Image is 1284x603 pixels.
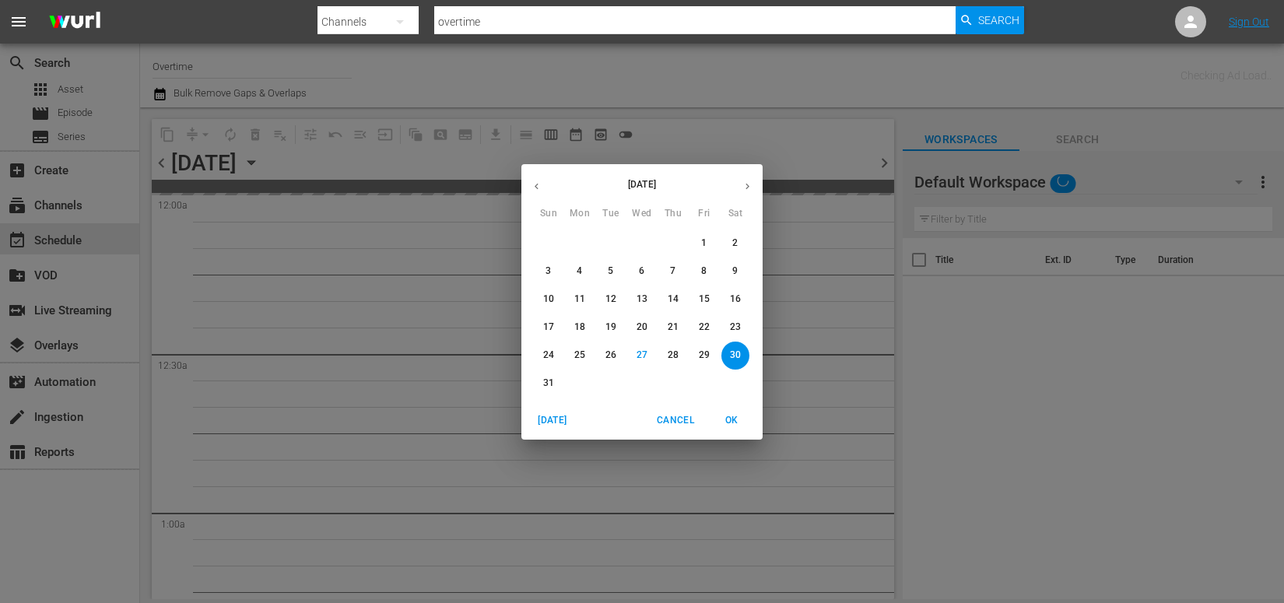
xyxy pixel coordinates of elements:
p: 22 [699,321,710,334]
button: 24 [535,342,563,370]
p: 17 [543,321,554,334]
span: menu [9,12,28,31]
button: 2 [721,230,749,258]
p: 20 [637,321,647,334]
button: 17 [535,314,563,342]
p: 13 [637,293,647,306]
button: 14 [659,286,687,314]
button: 6 [628,258,656,286]
p: 24 [543,349,554,362]
span: Mon [566,206,594,222]
button: 23 [721,314,749,342]
button: 9 [721,258,749,286]
p: 8 [701,265,707,278]
button: 22 [690,314,718,342]
p: 5 [608,265,613,278]
button: 21 [659,314,687,342]
p: 14 [668,293,679,306]
span: Cancel [657,412,694,429]
p: 3 [546,265,551,278]
p: [DATE] [552,177,732,191]
p: 26 [605,349,616,362]
span: Sat [721,206,749,222]
button: 20 [628,314,656,342]
span: Search [978,6,1019,34]
button: 15 [690,286,718,314]
button: 1 [690,230,718,258]
button: 18 [566,314,594,342]
p: 16 [730,293,741,306]
p: 19 [605,321,616,334]
p: 2 [732,237,738,250]
button: 26 [597,342,625,370]
p: 18 [574,321,585,334]
span: Fri [690,206,718,222]
span: Wed [628,206,656,222]
button: 8 [690,258,718,286]
button: 25 [566,342,594,370]
p: 27 [637,349,647,362]
p: 30 [730,349,741,362]
button: 30 [721,342,749,370]
p: 28 [668,349,679,362]
span: Tue [597,206,625,222]
button: OK [707,408,756,433]
span: [DATE] [534,412,571,429]
p: 9 [732,265,738,278]
button: 10 [535,286,563,314]
button: 28 [659,342,687,370]
p: 15 [699,293,710,306]
button: 19 [597,314,625,342]
p: 4 [577,265,582,278]
span: OK [713,412,750,429]
button: [DATE] [528,408,577,433]
p: 12 [605,293,616,306]
span: Thu [659,206,687,222]
p: 23 [730,321,741,334]
span: Sun [535,206,563,222]
button: 5 [597,258,625,286]
button: 31 [535,370,563,398]
p: 7 [670,265,675,278]
button: 27 [628,342,656,370]
button: 16 [721,286,749,314]
p: 29 [699,349,710,362]
button: 12 [597,286,625,314]
p: 1 [701,237,707,250]
button: Cancel [651,408,700,433]
p: 31 [543,377,554,390]
button: 4 [566,258,594,286]
button: 11 [566,286,594,314]
img: ans4CAIJ8jUAAAAAAAAAAAAAAAAAAAAAAAAgQb4GAAAAAAAAAAAAAAAAAAAAAAAAJMjXAAAAAAAAAAAAAAAAAAAAAAAAgAT5G... [37,4,112,40]
button: 29 [690,342,718,370]
button: 3 [535,258,563,286]
p: 10 [543,293,554,306]
a: Sign Out [1229,16,1269,28]
p: 11 [574,293,585,306]
p: 6 [639,265,644,278]
button: 7 [659,258,687,286]
p: 21 [668,321,679,334]
p: 25 [574,349,585,362]
button: 13 [628,286,656,314]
